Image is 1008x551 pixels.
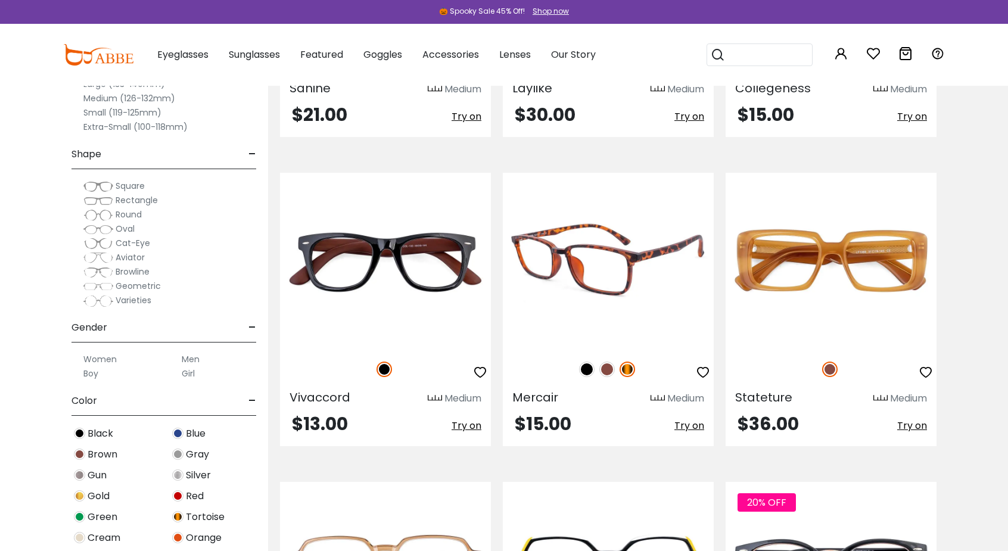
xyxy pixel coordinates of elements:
[897,106,927,127] button: Try on
[83,195,113,207] img: Rectangle.png
[88,510,117,524] span: Green
[186,510,225,524] span: Tortoise
[428,85,442,94] img: size ruler
[738,411,799,437] span: $36.00
[667,82,704,96] div: Medium
[116,294,151,306] span: Varieties
[248,140,256,169] span: -
[897,419,927,432] span: Try on
[439,6,525,17] div: 🎃 Spooky Sale 45% Off!
[116,208,142,220] span: Round
[533,6,569,17] div: Shop now
[116,266,150,278] span: Browline
[452,110,481,123] span: Try on
[620,362,635,377] img: Tortoise
[503,173,714,348] img: Tortoise Mercair - TR ,Light Weight
[890,82,927,96] div: Medium
[182,352,200,366] label: Men
[83,180,113,192] img: Square.png
[292,102,347,127] span: $21.00
[512,80,552,96] span: Laylike
[116,223,135,235] span: Oval
[74,469,85,481] img: Gun
[674,415,704,437] button: Try on
[172,490,183,502] img: Red
[229,48,280,61] span: Sunglasses
[890,391,927,406] div: Medium
[83,281,113,292] img: Geometric.png
[292,411,348,437] span: $13.00
[116,180,145,192] span: Square
[512,389,558,406] span: Mercair
[873,394,888,403] img: size ruler
[157,48,209,61] span: Eyeglasses
[248,387,256,415] span: -
[738,493,796,512] span: 20% OFF
[897,110,927,123] span: Try on
[83,352,117,366] label: Women
[88,531,120,545] span: Cream
[422,48,479,61] span: Accessories
[83,266,113,278] img: Browline.png
[172,449,183,460] img: Gray
[452,415,481,437] button: Try on
[63,44,133,66] img: abbeglasses.com
[88,427,113,441] span: Black
[377,362,392,377] img: Black
[452,106,481,127] button: Try on
[186,468,211,482] span: Silver
[83,223,113,235] img: Oval.png
[116,251,145,263] span: Aviator
[428,394,442,403] img: size ruler
[726,173,937,348] a: Brown Stateture - Acetate ,Universal Bridge Fit
[88,489,110,503] span: Gold
[116,194,158,206] span: Rectangle
[363,48,402,61] span: Goggles
[651,394,665,403] img: size ruler
[300,48,343,61] span: Featured
[172,532,183,543] img: Orange
[551,48,596,61] span: Our Story
[83,209,113,221] img: Round.png
[83,366,98,381] label: Boy
[280,173,491,348] img: Black Vivaccord - Plastic ,Universal Bridge Fit
[172,469,183,481] img: Silver
[738,102,794,127] span: $15.00
[172,428,183,439] img: Blue
[674,419,704,432] span: Try on
[897,415,927,437] button: Try on
[290,389,350,406] span: Vivaccord
[74,532,85,543] img: Cream
[499,48,531,61] span: Lenses
[579,362,595,377] img: Black
[83,238,113,250] img: Cat-Eye.png
[667,391,704,406] div: Medium
[515,411,571,437] span: $15.00
[83,91,175,105] label: Medium (126-132mm)
[444,391,481,406] div: Medium
[290,80,331,96] span: Sanine
[116,280,161,292] span: Geometric
[515,102,575,127] span: $30.00
[452,419,481,432] span: Try on
[599,362,615,377] img: Brown
[822,362,838,377] img: Brown
[88,468,107,482] span: Gun
[674,110,704,123] span: Try on
[248,313,256,342] span: -
[186,489,204,503] span: Red
[71,387,97,415] span: Color
[172,511,183,522] img: Tortoise
[71,140,101,169] span: Shape
[83,105,161,120] label: Small (119-125mm)
[116,237,150,249] span: Cat-Eye
[83,295,113,307] img: Varieties.png
[735,389,792,406] span: Stateture
[186,427,206,441] span: Blue
[674,106,704,127] button: Try on
[186,447,209,462] span: Gray
[527,6,569,16] a: Shop now
[651,85,665,94] img: size ruler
